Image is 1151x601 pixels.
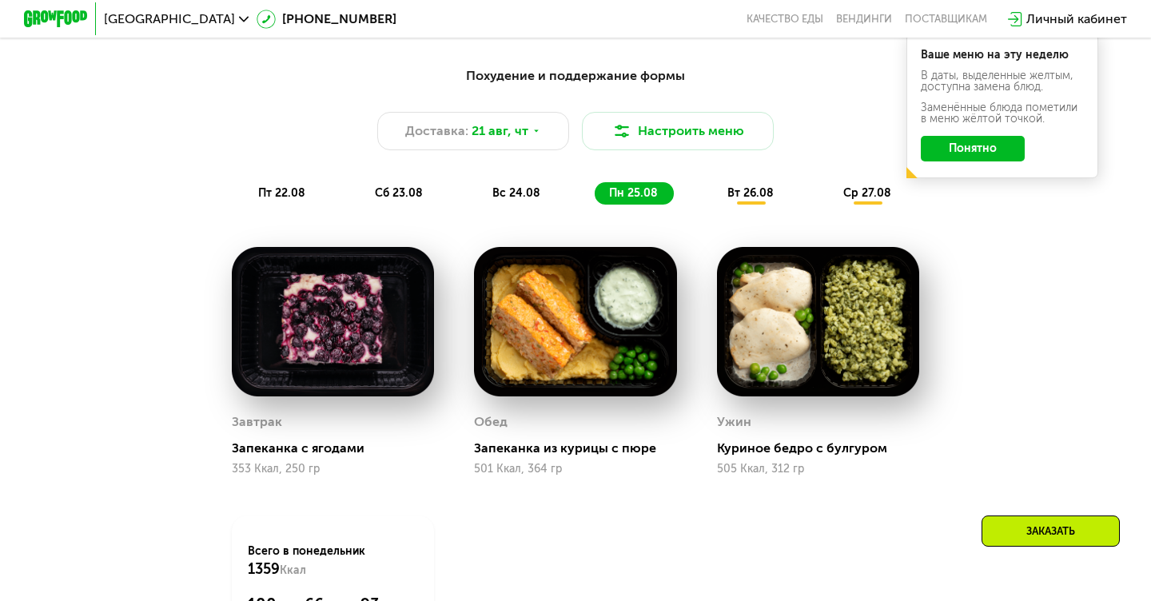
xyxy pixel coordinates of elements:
[836,13,892,26] a: Вендинги
[248,543,418,579] div: Всего в понедельник
[492,186,540,200] span: вс 24.08
[104,13,235,26] span: [GEOGRAPHIC_DATA]
[717,463,919,476] div: 505 Ккал, 312 гр
[921,136,1025,161] button: Понятно
[375,186,423,200] span: сб 23.08
[248,560,280,578] span: 1359
[258,186,305,200] span: пт 22.08
[474,463,676,476] div: 501 Ккал, 364 гр
[982,515,1120,547] div: Заказать
[727,186,774,200] span: вт 26.08
[747,13,823,26] a: Качество еды
[232,463,434,476] div: 353 Ккал, 250 гр
[474,440,689,456] div: Запеканка из курицы с пюре
[232,410,282,434] div: Завтрак
[905,13,987,26] div: поставщикам
[257,10,396,29] a: [PHONE_NUMBER]
[843,186,891,200] span: ср 27.08
[472,121,528,141] span: 21 авг, чт
[232,440,447,456] div: Запеканка с ягодами
[717,410,751,434] div: Ужин
[921,70,1084,93] div: В даты, выделенные желтым, доступна замена блюд.
[921,102,1084,125] div: Заменённые блюда пометили в меню жёлтой точкой.
[609,186,658,200] span: пн 25.08
[102,66,1049,86] div: Похудение и поддержание формы
[717,440,932,456] div: Куриное бедро с булгуром
[582,112,774,150] button: Настроить меню
[1026,10,1127,29] div: Личный кабинет
[921,50,1084,61] div: Ваше меню на эту неделю
[405,121,468,141] span: Доставка:
[280,563,306,577] span: Ккал
[474,410,508,434] div: Обед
